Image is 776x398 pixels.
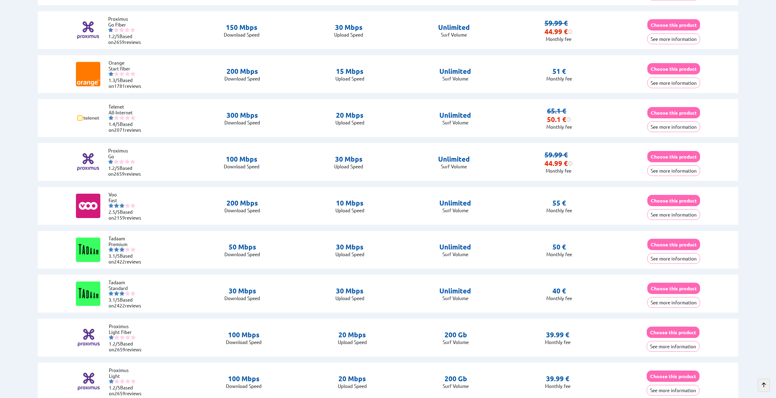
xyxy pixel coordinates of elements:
span: 1.4/5 [109,121,120,127]
p: Download Speed [224,207,260,213]
p: Monthly fee [545,339,570,345]
img: starnr2 [114,291,119,296]
img: starnr3 [120,203,124,208]
button: See more information [647,209,700,220]
img: starnr4 [125,27,130,32]
li: Start fiber [109,66,145,71]
p: 30 Mbps [334,23,363,32]
img: starnr2 [114,335,119,340]
a: Choose this product [647,242,700,247]
img: Logo of Proximus [76,18,100,42]
img: Logo of Proximus [77,325,101,350]
p: Monthly fee [546,124,572,130]
p: Download Speed [224,120,260,125]
img: starnr5 [131,203,135,208]
img: starnr4 [125,335,130,340]
img: starnr1 [109,71,113,76]
img: starnr4 [125,291,130,296]
p: 51 € [552,67,566,76]
button: See more information [647,77,700,88]
a: Choose this product [647,154,700,160]
p: Upload Speed [335,251,364,257]
img: starnr1 [108,159,113,164]
img: starnr5 [130,27,135,32]
img: starnr4 [125,159,130,164]
button: See more information [647,341,699,352]
img: starnr1 [109,247,113,252]
button: See more information [647,253,700,264]
img: starnr3 [119,27,124,32]
p: Unlimited [438,23,470,32]
li: Based on reviews [108,165,145,177]
img: starnr1 [109,291,113,296]
p: 150 Mbps [224,23,259,32]
a: See more information [647,168,700,174]
p: Download Speed [224,32,259,38]
p: Unlimited [439,111,471,120]
img: starnr3 [120,71,124,76]
li: Telenet [109,104,145,109]
span: 2071 [114,127,125,133]
p: Upload Speed [334,163,363,169]
a: See more information [647,80,700,86]
p: 100 Mbps [224,155,259,163]
s: 65.1 € [547,107,566,115]
p: 30 Mbps [224,287,260,295]
p: Upload Speed [335,207,364,213]
p: 39.99 € [546,375,569,383]
span: 2422 [114,303,125,308]
span: 1.2/5 [109,385,120,390]
p: 55 € [552,199,566,207]
p: Surf Volume [439,295,471,301]
span: 2659 [114,346,125,352]
img: starnr1 [109,335,114,340]
span: 2159 [114,215,125,221]
li: Light [109,373,145,379]
p: 20 Mbps [338,331,367,339]
p: Monthly fee [545,168,573,174]
p: Monthly fee [546,251,572,257]
span: 3.1/5 [109,297,120,303]
p: 30 Mbps [335,287,364,295]
p: Monthly fee [546,295,572,301]
p: Upload Speed [335,295,364,301]
p: Surf Volume [439,251,471,257]
p: Download Speed [224,295,260,301]
li: Based on reviews [109,121,145,133]
p: 200 Gb [443,331,469,339]
s: 59.99 € [545,19,568,27]
li: Premium [109,241,145,247]
span: 1781 [114,83,125,89]
img: starnr1 [109,379,114,384]
p: 100 Mbps [226,375,262,383]
p: 40 € [552,287,566,295]
span: 3.1/5 [109,253,120,259]
img: starnr2 [114,115,119,120]
li: All-Internet [109,109,145,115]
li: Go [108,153,145,159]
img: starnr3 [120,335,125,340]
div: 50.1 € [547,115,571,124]
img: starnr5 [131,71,135,76]
span: 2.5/5 [109,209,120,215]
img: information [568,29,573,34]
a: See more information [647,299,700,305]
img: starnr4 [125,115,130,120]
li: Based on reviews [109,209,145,221]
a: Choose this product [647,329,699,335]
li: Tadaam [109,235,145,241]
li: Based on reviews [109,385,145,396]
img: starnr1 [109,203,113,208]
p: Download Speed [224,163,259,169]
li: Proximus [108,16,145,22]
span: 1.2/5 [108,33,120,39]
li: Proximus [108,148,145,153]
span: 2659 [114,171,125,177]
span: 2659 [114,39,125,45]
img: Logo of Proximus [77,369,101,394]
p: 200 Mbps [224,199,260,207]
img: Logo of Voo [76,194,100,218]
div: 44.99 € [545,159,573,168]
li: Based on reviews [109,341,145,352]
img: starnr4 [125,203,130,208]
